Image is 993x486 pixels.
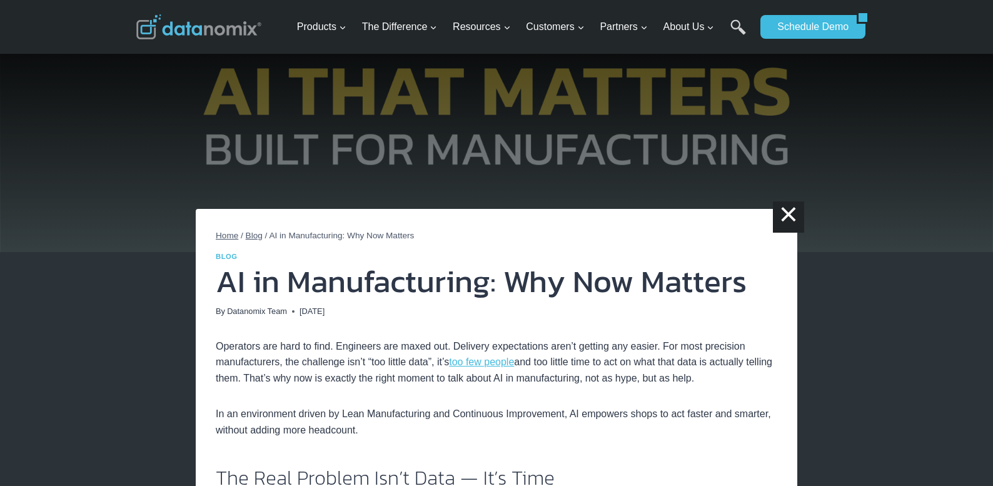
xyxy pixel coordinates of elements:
a: Datanomix Team [227,306,287,316]
span: By [216,305,225,318]
a: too few people [449,357,514,367]
span: Partners [600,19,647,35]
p: In an environment driven by Lean Manufacturing and Continuous Improvement, AI empowers shops to a... [216,406,777,438]
nav: Primary Navigation [292,7,755,48]
span: Resources [453,19,510,35]
nav: Breadcrumbs [216,229,777,243]
span: / [241,231,243,240]
p: Operators are hard to find. Engineers are maxed out. Delivery expectations aren’t getting any eas... [216,338,777,387]
span: About Us [663,19,715,35]
img: Datanomix [136,14,261,39]
span: / [265,231,268,240]
span: AI in Manufacturing: Why Now Matters [269,231,414,240]
a: Blog [216,253,238,260]
a: Search [730,19,746,48]
span: Products [297,19,346,35]
span: The Difference [362,19,438,35]
a: Home [216,231,238,240]
a: Blog [246,231,263,240]
span: Customers [526,19,584,35]
time: [DATE] [300,305,325,318]
a: Schedule Demo [760,15,857,39]
h1: AI in Manufacturing: Why Now Matters [216,266,777,297]
a: × [773,201,804,233]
